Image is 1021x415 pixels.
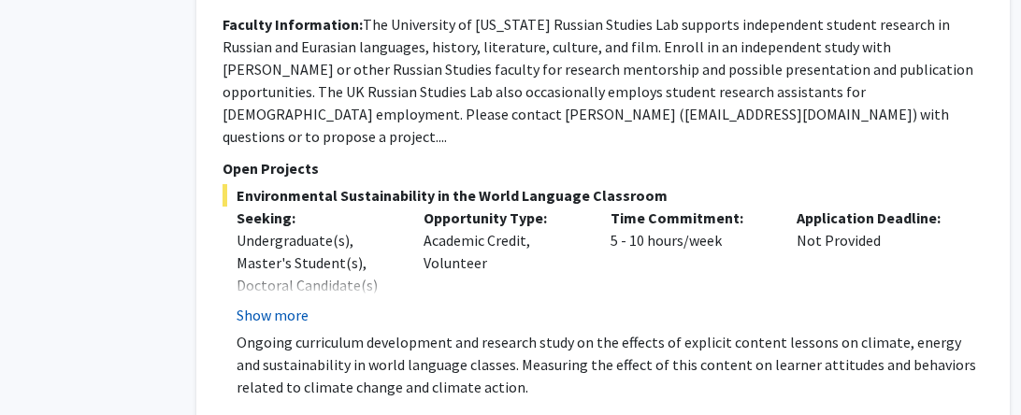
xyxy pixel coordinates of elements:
div: Not Provided [783,207,970,326]
button: Show more [237,304,309,326]
p: Time Commitment: [611,207,769,229]
iframe: Chat [14,331,79,401]
p: Open Projects [223,157,984,179]
span: Environmental Sustainability in the World Language Classroom [223,184,984,207]
b: Faculty Information: [223,15,363,34]
p: Seeking: [237,207,395,229]
div: Academic Credit, Volunteer [410,207,597,326]
fg-read-more: The University of [US_STATE] Russian Studies Lab supports independent student research in Russian... [223,15,973,146]
div: 5 - 10 hours/week [597,207,784,326]
p: Application Deadline: [797,207,956,229]
p: Opportunity Type: [424,207,582,229]
div: Undergraduate(s), Master's Student(s), Doctoral Candidate(s) (PhD, MD, DMD, PharmD, etc.), Postdo... [237,229,395,408]
p: Ongoing curriculum development and research study on the effects of explicit content lessons on c... [237,331,984,398]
